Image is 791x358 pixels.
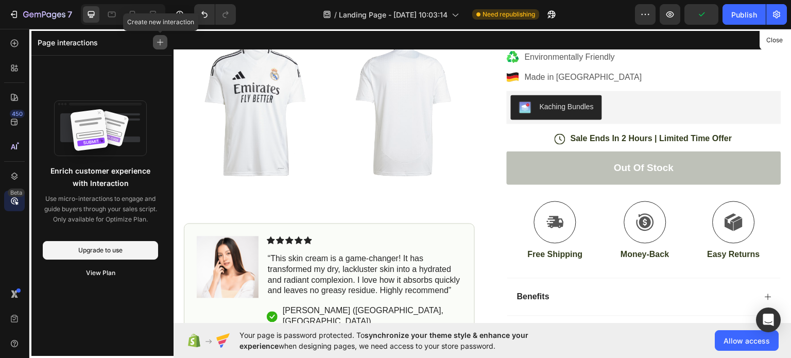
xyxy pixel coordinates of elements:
[78,246,123,255] div: Upgrade to use
[715,330,779,351] button: Allow access
[723,4,766,25] button: Publish
[239,331,528,350] span: synchronize your theme style & enhance your experience
[762,33,787,48] button: Close
[194,4,236,25] div: Undo/Redo
[756,308,781,332] div: Open Intercom Messenger
[334,9,337,20] span: /
[239,330,569,351] span: Your page is password protected. To when designing pages, we need access to your store password.
[174,29,791,323] iframe: Design area
[731,9,757,20] div: Publish
[4,4,77,25] button: 7
[43,194,158,214] p: Use micro-interactions to engage and guide buyers through your sales script.
[483,10,535,19] span: Need republishing
[45,165,156,190] p: Enrich customer experience with Interaction
[38,37,98,48] p: Page interactions
[339,9,448,20] span: Landing Page - [DATE] 10:03:14
[86,268,115,278] div: View Plan
[10,110,25,118] div: 450
[8,189,25,197] div: Beta
[43,241,158,260] button: Upgrade to use
[43,214,158,225] p: Only available for Optimize Plan.
[67,8,72,21] p: 7
[43,264,158,282] button: View Plan
[724,335,770,346] span: Allow access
